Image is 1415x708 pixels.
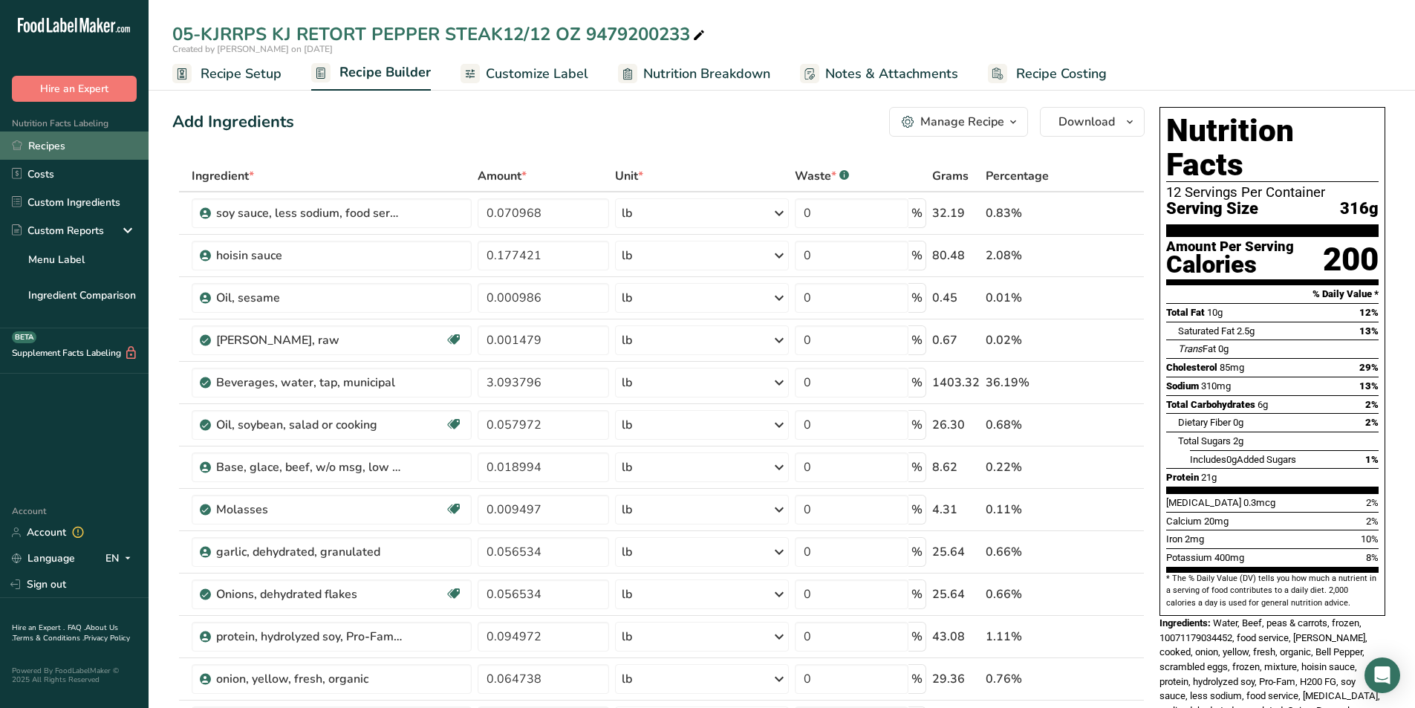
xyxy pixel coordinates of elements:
span: 0g [1226,454,1237,465]
div: 0.68% [986,416,1074,434]
span: 1% [1365,454,1379,465]
span: Download [1058,113,1115,131]
div: 0.66% [986,585,1074,603]
div: lb [622,670,632,688]
div: Custom Reports [12,223,104,238]
div: 1403.32 [932,374,980,392]
span: 316g [1340,200,1379,218]
span: 310mg [1201,380,1231,392]
span: Ingredients: [1159,617,1211,629]
div: 25.64 [932,585,980,603]
span: 6g [1258,399,1268,410]
a: About Us . [12,623,118,643]
div: 80.48 [932,247,980,264]
button: Manage Recipe [889,107,1028,137]
button: Download [1040,107,1145,137]
a: Privacy Policy [84,633,130,643]
a: Nutrition Breakdown [618,57,770,91]
div: 0.67 [932,331,980,349]
div: lb [622,204,632,222]
div: onion, yellow, fresh, organic [216,670,402,688]
div: 0.11% [986,501,1074,519]
span: Grams [932,167,969,185]
div: 0.76% [986,670,1074,688]
a: Recipe Costing [988,57,1107,91]
span: 0g [1233,417,1243,428]
div: Waste [795,167,849,185]
span: 0g [1218,343,1229,354]
span: 29% [1359,362,1379,373]
span: Potassium [1166,552,1212,563]
span: 8% [1366,552,1379,563]
span: 2% [1365,417,1379,428]
span: 400mg [1214,552,1244,563]
section: % Daily Value * [1166,285,1379,303]
a: Recipe Builder [311,56,431,91]
a: Recipe Setup [172,57,282,91]
span: 2% [1365,399,1379,410]
span: Total Fat [1166,307,1205,318]
a: Hire an Expert . [12,623,65,633]
div: lb [622,501,632,519]
a: Language [12,545,75,571]
div: 0.02% [986,331,1074,349]
span: Total Carbohydrates [1166,399,1255,410]
div: Oil, soybean, salad or cooking [216,416,402,434]
span: Nutrition Breakdown [643,64,770,84]
span: Created by [PERSON_NAME] on [DATE] [172,43,333,55]
div: 25.64 [932,543,980,561]
div: 0.01% [986,289,1074,307]
span: Recipe Builder [339,62,431,82]
div: Open Intercom Messenger [1364,657,1400,693]
h1: Nutrition Facts [1166,114,1379,182]
a: Terms & Conditions . [13,633,84,643]
section: * The % Daily Value (DV) tells you how much a nutrient in a serving of food contributes to a dail... [1166,573,1379,609]
div: 0.45 [932,289,980,307]
span: Amount [478,167,527,185]
div: lb [622,458,632,476]
div: lb [622,289,632,307]
span: 2mg [1185,533,1204,545]
div: 4.31 [932,501,980,519]
div: 36.19% [986,374,1074,392]
span: 13% [1359,325,1379,337]
div: lb [622,543,632,561]
span: [MEDICAL_DATA] [1166,497,1241,508]
div: 12 Servings Per Container [1166,185,1379,200]
div: Onions, dehydrated flakes [216,585,402,603]
span: 20mg [1204,516,1229,527]
div: 05-KJRRPS KJ RETORT PEPPER STEAK12/12 OZ 9479200233 [172,21,708,48]
div: lb [622,374,632,392]
div: lb [622,331,632,349]
div: [PERSON_NAME], raw [216,331,402,349]
a: Customize Label [461,57,588,91]
div: lb [622,628,632,646]
a: FAQ . [68,623,85,633]
div: Beverages, water, tap, municipal [216,374,402,392]
span: 13% [1359,380,1379,392]
span: Fat [1178,343,1216,354]
span: Unit [615,167,643,185]
span: 0.3mcg [1243,497,1275,508]
div: Calories [1166,254,1294,276]
div: EN [105,550,137,568]
div: 200 [1323,240,1379,279]
i: Trans [1178,343,1203,354]
div: 8.62 [932,458,980,476]
div: Amount Per Serving [1166,240,1294,254]
span: 2g [1233,435,1243,446]
div: 26.30 [932,416,980,434]
div: 2.08% [986,247,1074,264]
span: Includes Added Sugars [1190,454,1296,465]
div: Base, glace, beef, w/o msg, low sod, FS [216,458,402,476]
span: Saturated Fat [1178,325,1235,337]
button: Hire an Expert [12,76,137,102]
div: Add Ingredients [172,110,294,134]
span: Ingredient [192,167,254,185]
span: 12% [1359,307,1379,318]
span: 21g [1201,472,1217,483]
div: 0.22% [986,458,1074,476]
div: BETA [12,331,36,343]
div: hoisin sauce [216,247,402,264]
div: lb [622,585,632,603]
